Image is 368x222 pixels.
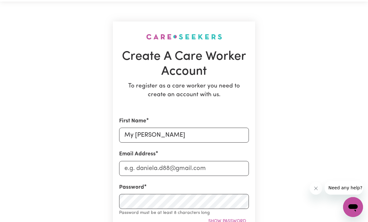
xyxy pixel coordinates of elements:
[119,117,146,125] label: First Name
[119,82,249,100] p: To register as a care worker you need to create an account with us.
[119,210,210,215] small: Password must be at least 8 characters long
[119,161,249,176] input: e.g. daniela.d88@gmail.com
[343,197,363,217] iframe: Button to launch messaging window
[325,181,363,195] iframe: Message from company
[310,182,322,195] iframe: Close message
[119,183,144,191] label: Password
[119,150,156,158] label: Email Address
[119,128,249,143] input: e.g. Daniela
[119,50,249,79] h1: Create A Care Worker Account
